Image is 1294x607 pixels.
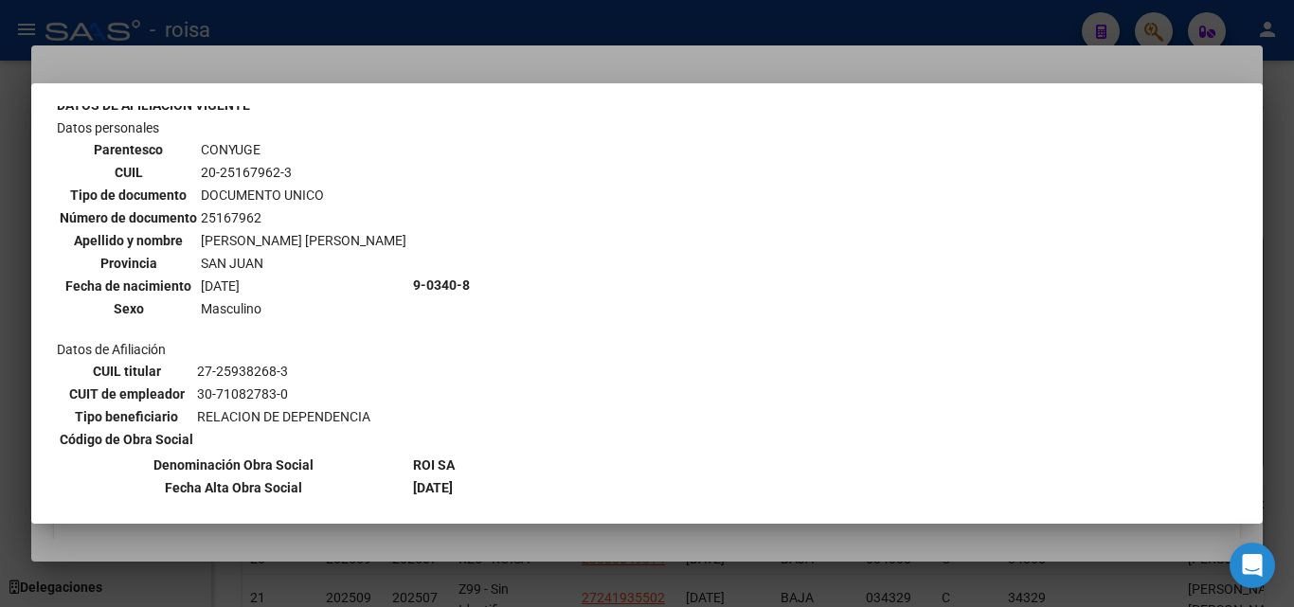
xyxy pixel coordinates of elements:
[56,117,410,453] td: Datos personales Datos de Afiliación
[413,480,453,495] b: [DATE]
[200,207,407,228] td: 25167962
[59,207,198,228] th: Número de documento
[1230,543,1275,588] div: Open Intercom Messenger
[59,162,198,183] th: CUIL
[200,185,407,205] td: DOCUMENTO UNICO
[196,361,371,382] td: 27-25938268-3
[59,298,198,319] th: Sexo
[200,276,407,296] td: [DATE]
[196,406,371,427] td: RELACION DE DEPENDENCIA
[59,230,198,251] th: Apellido y nombre
[200,253,407,274] td: SAN JUAN
[59,406,194,427] th: Tipo beneficiario
[200,162,407,183] td: 20-25167962-3
[413,457,455,473] b: ROI SA
[200,139,407,160] td: CONYUGE
[59,429,194,450] th: Código de Obra Social
[200,230,407,251] td: [PERSON_NAME] [PERSON_NAME]
[56,455,410,475] th: Denominación Obra Social
[59,276,198,296] th: Fecha de nacimiento
[196,384,371,404] td: 30-71082783-0
[56,477,410,498] th: Fecha Alta Obra Social
[413,277,470,293] b: 9-0340-8
[59,253,198,274] th: Provincia
[59,384,194,404] th: CUIT de empleador
[200,298,407,319] td: Masculino
[59,185,198,205] th: Tipo de documento
[59,361,194,382] th: CUIL titular
[59,139,198,160] th: Parentesco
